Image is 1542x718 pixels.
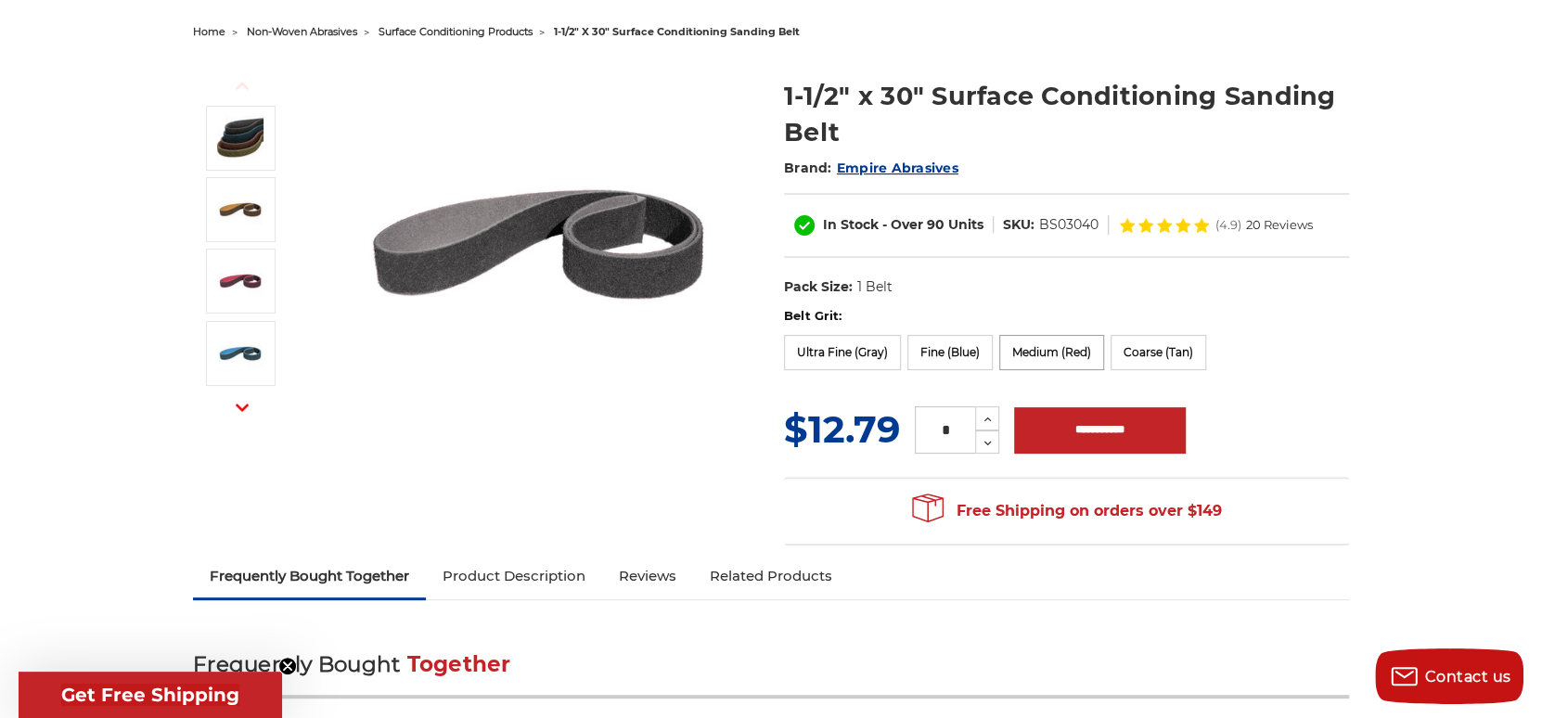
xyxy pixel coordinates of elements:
[784,277,853,297] dt: Pack Size:
[193,556,426,596] a: Frequently Bought Together
[1375,648,1523,704] button: Contact us
[217,115,263,161] img: 1.5"x30" Surface Conditioning Sanding Belts
[857,277,893,297] dd: 1 Belt
[1215,219,1241,231] span: (4.9)
[247,25,357,38] a: non-woven abrasives
[220,388,264,428] button: Next
[837,160,958,176] a: Empire Abrasives
[19,672,282,718] div: Get Free ShippingClose teaser
[407,651,511,677] span: Together
[379,25,533,38] a: surface conditioning products
[912,493,1222,530] span: Free Shipping on orders over $149
[1003,215,1034,235] dt: SKU:
[217,186,263,233] img: 1-1/2" x 30" Tan Surface Conditioning Belt
[1039,215,1099,235] dd: BS03040
[602,556,693,596] a: Reviews
[61,684,239,706] span: Get Free Shipping
[882,216,923,233] span: - Over
[948,216,983,233] span: Units
[823,216,879,233] span: In Stock
[1246,219,1313,231] span: 20 Reviews
[217,330,263,377] img: 1-1/2" x 30" Blue Surface Conditioning Belt
[784,78,1349,150] h1: 1-1/2" x 30" Surface Conditioning Sanding Belt
[353,58,724,430] img: 1.5"x30" Surface Conditioning Sanding Belts
[693,556,849,596] a: Related Products
[193,651,400,677] span: Frequently Bought
[278,657,297,675] button: Close teaser
[927,216,944,233] span: 90
[784,406,900,452] span: $12.79
[554,25,800,38] span: 1-1/2" x 30" surface conditioning sanding belt
[784,160,832,176] span: Brand:
[193,25,225,38] a: home
[220,66,264,106] button: Previous
[784,307,1349,326] label: Belt Grit:
[426,556,602,596] a: Product Description
[1425,668,1511,686] span: Contact us
[217,258,263,304] img: 1-1/2" x 30" Red Surface Conditioning Belt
